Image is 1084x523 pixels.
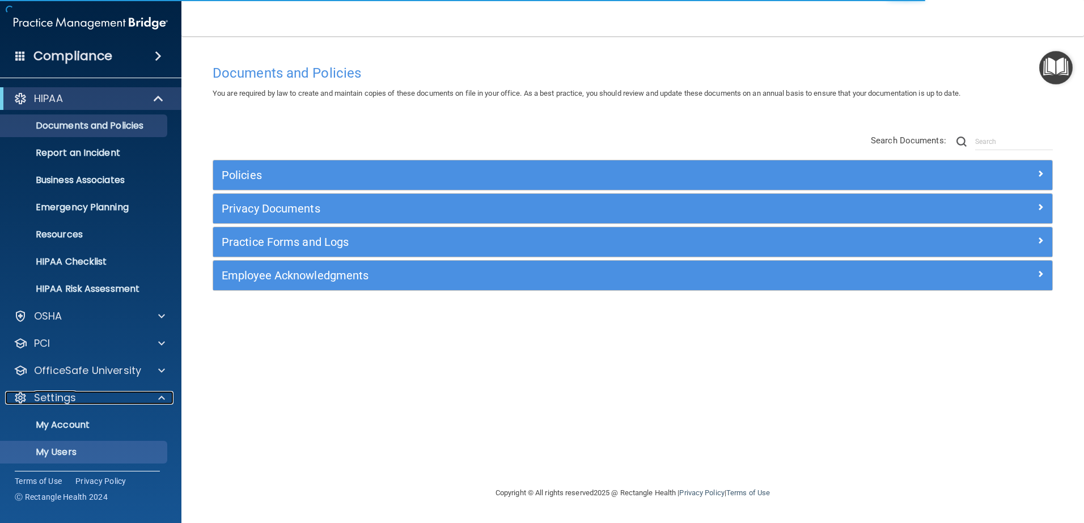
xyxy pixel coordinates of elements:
[14,364,165,377] a: OfficeSafe University
[222,199,1044,218] a: Privacy Documents
[222,166,1044,184] a: Policies
[426,475,840,511] div: Copyright © All rights reserved 2025 @ Rectangle Health | |
[222,236,834,248] h5: Practice Forms and Logs
[14,92,164,105] a: HIPAA
[15,491,108,503] span: Ⓒ Rectangle Health 2024
[7,256,162,267] p: HIPAA Checklist
[7,175,162,186] p: Business Associates
[222,269,834,282] h5: Employee Acknowledgments
[1039,51,1073,84] button: Open Resource Center
[7,147,162,159] p: Report an Incident
[975,133,1053,150] input: Search
[34,92,63,105] p: HIPAA
[33,48,112,64] h4: Compliance
[15,475,62,487] a: Terms of Use
[871,135,946,146] span: Search Documents:
[7,283,162,295] p: HIPAA Risk Assessment
[34,391,76,405] p: Settings
[14,337,165,350] a: PCI
[956,137,967,147] img: ic-search.3b580494.png
[7,202,162,213] p: Emergency Planning
[679,488,724,497] a: Privacy Policy
[222,266,1044,284] a: Employee Acknowledgments
[7,229,162,240] p: Resources
[14,309,165,323] a: OSHA
[222,169,834,181] h5: Policies
[34,309,62,323] p: OSHA
[213,66,1053,80] h4: Documents and Policies
[726,488,770,497] a: Terms of Use
[7,120,162,131] p: Documents and Policies
[14,391,165,405] a: Settings
[34,337,50,350] p: PCI
[222,233,1044,251] a: Practice Forms and Logs
[34,364,141,377] p: OfficeSafe University
[14,12,168,35] img: PMB logo
[75,475,126,487] a: Privacy Policy
[222,202,834,215] h5: Privacy Documents
[7,419,162,431] p: My Account
[213,89,960,97] span: You are required by law to create and maintain copies of these documents on file in your office. ...
[7,447,162,458] p: My Users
